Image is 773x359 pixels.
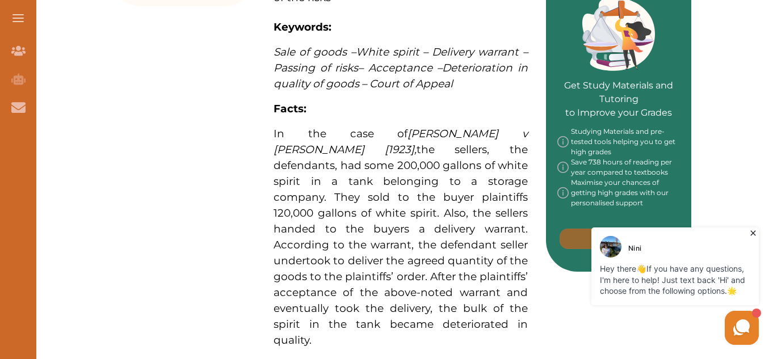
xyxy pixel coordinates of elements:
span: White spirit [356,45,419,58]
span: Sale of goods – [274,45,356,58]
div: Studying Materials and pre-tested tools helping you to get high grades [557,126,680,157]
iframe: HelpCrunch [501,225,762,348]
span: – Delivery warrant – [423,45,528,58]
div: Save 738 hours of reading per year compared to textbooks [557,157,680,178]
span: In the case of the sellers, the defendants, had some 200,000 gallons of white spirit in a tank be... [274,127,528,347]
p: Get Study Materials and Tutoring to Improve your Grades [557,47,680,120]
span: – Acceptance – [358,61,442,74]
span: – Court of Appeal [362,77,453,90]
span: Passing of risks [274,61,358,74]
strong: Facts: [274,102,306,115]
strong: Keywords: [274,20,331,33]
img: info-img [557,126,569,157]
div: Maximise your chances of getting high grades with our personalised support [557,178,680,208]
img: info-img [557,157,569,178]
img: info-img [557,178,569,208]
